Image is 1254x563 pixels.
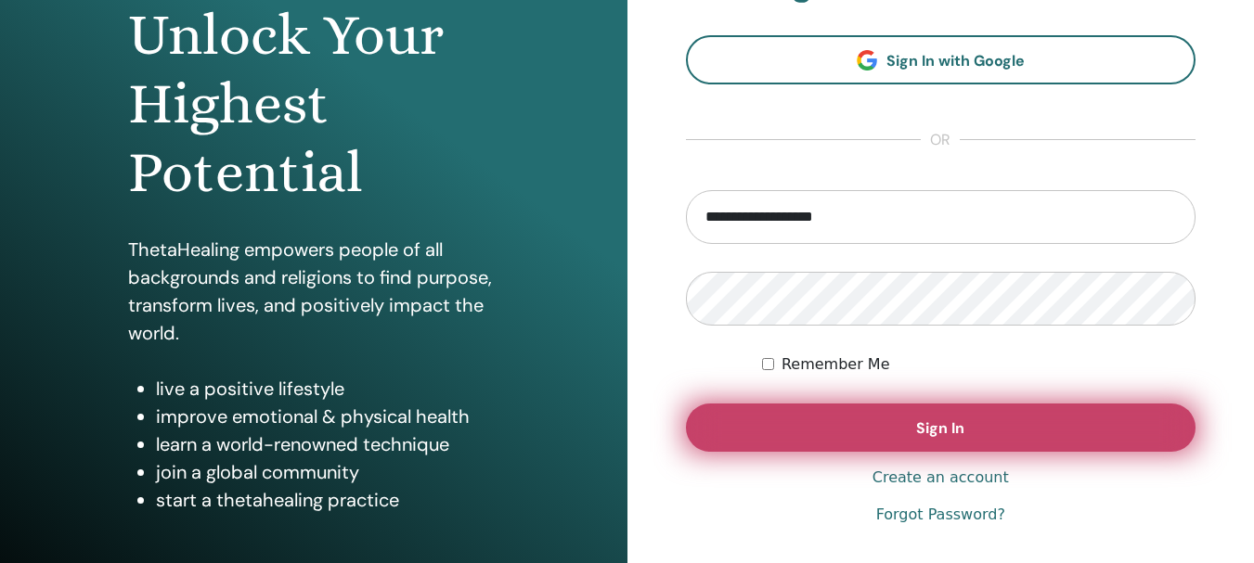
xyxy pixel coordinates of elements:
li: improve emotional & physical health [156,403,499,430]
li: join a global community [156,458,499,486]
span: or [921,129,960,151]
span: Sign In with Google [886,51,1025,70]
li: live a positive lifestyle [156,375,499,403]
a: Sign In with Google [686,35,1196,84]
a: Forgot Password? [876,504,1005,526]
span: Sign In [916,418,964,438]
a: Create an account [873,467,1009,489]
button: Sign In [686,403,1196,452]
p: ThetaHealing empowers people of all backgrounds and religions to find purpose, transform lives, a... [128,236,499,347]
div: Keep me authenticated indefinitely or until I manually logout [762,353,1196,376]
li: start a thetahealing practice [156,486,499,514]
li: learn a world-renowned technique [156,430,499,458]
h1: Unlock Your Highest Potential [128,1,499,208]
label: Remember Me [782,353,890,376]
